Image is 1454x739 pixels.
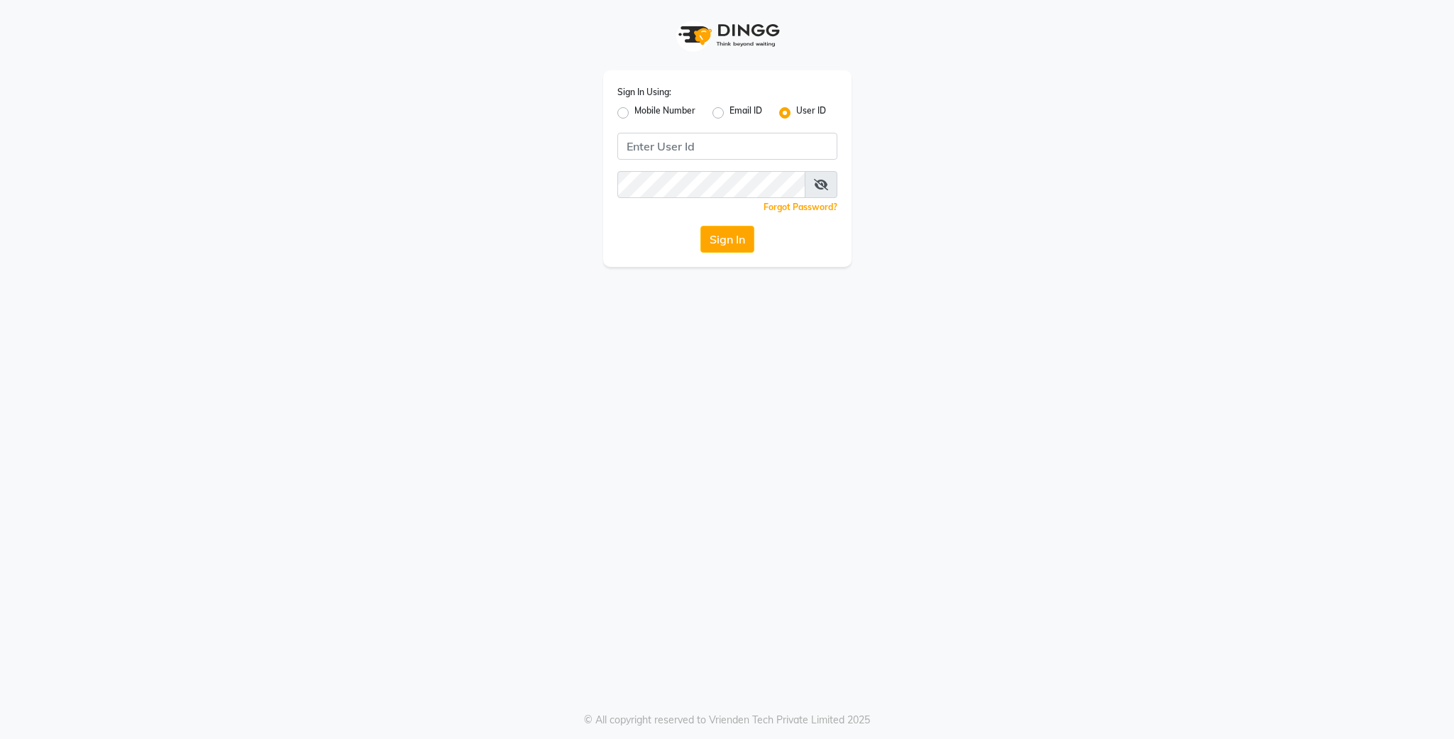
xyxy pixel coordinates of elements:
label: Email ID [729,104,762,121]
a: Forgot Password? [764,202,837,212]
input: Username [617,133,837,160]
button: Sign In [700,226,754,253]
label: Mobile Number [634,104,695,121]
label: Sign In Using: [617,86,671,99]
label: User ID [796,104,826,121]
input: Username [617,171,805,198]
img: logo1.svg [671,14,784,56]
